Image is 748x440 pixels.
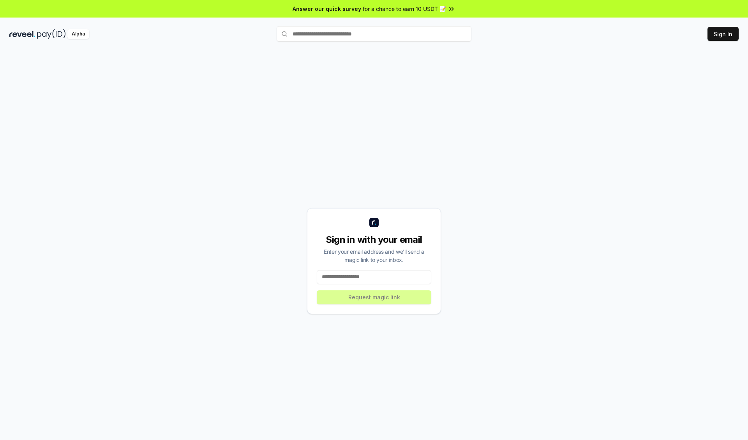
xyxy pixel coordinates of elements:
span: for a chance to earn 10 USDT 📝 [363,5,446,13]
img: logo_small [369,218,379,227]
img: pay_id [37,29,66,39]
div: Alpha [67,29,89,39]
img: reveel_dark [9,29,35,39]
button: Sign In [707,27,739,41]
span: Answer our quick survey [293,5,361,13]
div: Sign in with your email [317,233,431,246]
div: Enter your email address and we’ll send a magic link to your inbox. [317,247,431,264]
